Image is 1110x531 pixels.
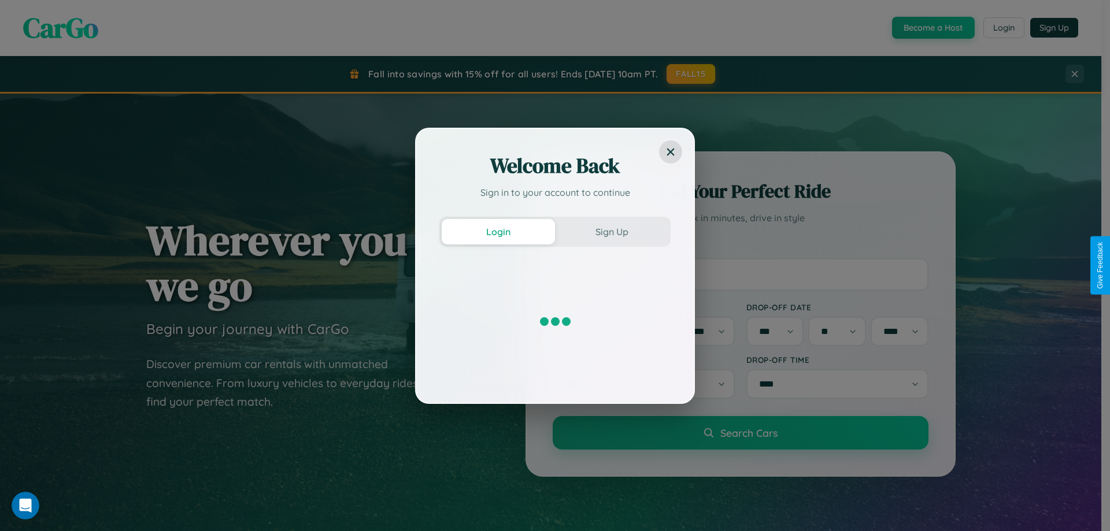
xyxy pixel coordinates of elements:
p: Sign in to your account to continue [439,185,671,199]
iframe: Intercom live chat [12,492,39,519]
button: Login [442,219,555,244]
div: Give Feedback [1096,242,1104,289]
h2: Welcome Back [439,152,671,180]
button: Sign Up [555,219,668,244]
